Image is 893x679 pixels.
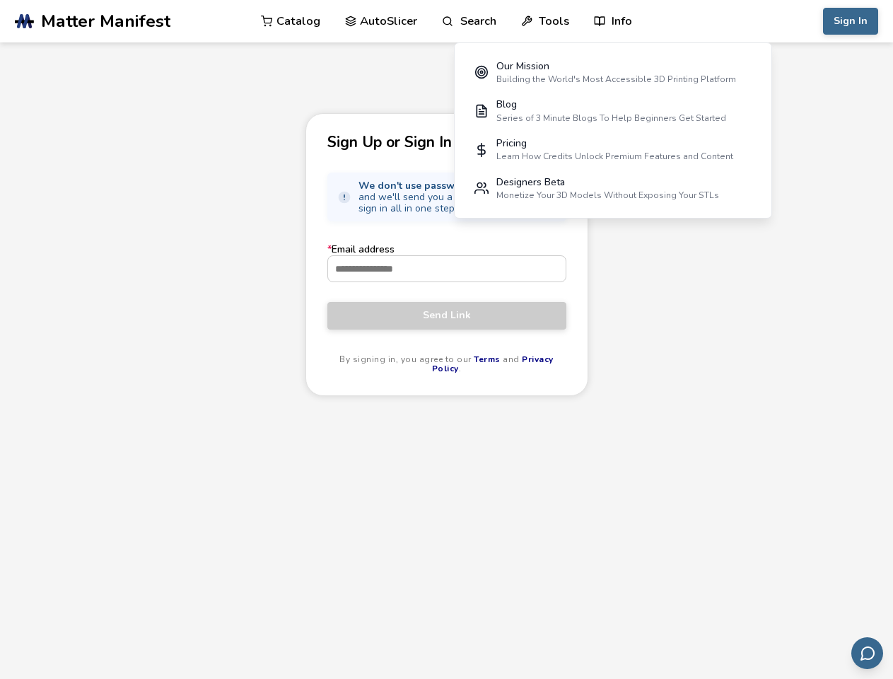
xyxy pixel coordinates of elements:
a: Our MissionBuilding the World's Most Accessible 3D Printing Platform [465,53,761,92]
a: PricingLearn How Credits Unlock Premium Features and Content [465,130,761,169]
strong: We don't use passwords! [358,179,479,192]
div: Learn How Credits Unlock Premium Features and Content [496,151,733,161]
div: Building the World's Most Accessible 3D Printing Platform [496,74,736,84]
button: Send feedback via email [851,637,883,669]
div: Series of 3 Minute Blogs To Help Beginners Get Started [496,113,726,123]
div: Our Mission [496,61,736,72]
label: Email address [327,244,566,282]
a: Privacy Policy [432,354,554,375]
button: Sign In [823,8,878,35]
div: Pricing [496,138,733,149]
div: Monetize Your 3D Models Without Exposing Your STLs [496,190,719,200]
p: Sign Up or Sign In [327,135,566,150]
a: Designers BetaMonetize Your 3D Models Without Exposing Your STLs [465,169,761,208]
a: Terms [474,354,501,365]
div: Blog [496,99,726,110]
p: By signing in, you agree to our and . [327,355,566,375]
a: BlogSeries of 3 Minute Blogs To Help Beginners Get Started [465,92,761,131]
span: Enter your email and we'll send you a secure link. Sign up or sign in all in one step. [358,180,556,214]
button: Send Link [327,302,566,329]
input: *Email address [328,256,566,282]
span: Send Link [338,310,556,321]
div: Designers Beta [496,177,719,188]
span: Matter Manifest [41,11,170,31]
